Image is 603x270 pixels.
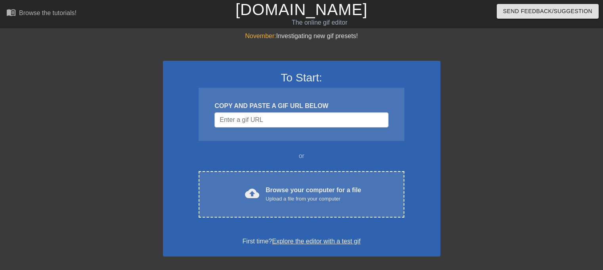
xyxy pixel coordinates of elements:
a: [DOMAIN_NAME] [235,1,368,18]
div: Browse your computer for a file [266,185,361,203]
input: Username [214,112,388,127]
a: Explore the editor with a test gif [272,238,360,245]
div: Investigating new gif presets! [163,31,440,41]
div: First time? [173,237,430,246]
div: Browse the tutorials! [19,10,77,16]
div: or [184,151,420,161]
span: November: [245,33,276,39]
button: Send Feedback/Suggestion [497,4,599,19]
span: Send Feedback/Suggestion [503,6,592,16]
div: Upload a file from your computer [266,195,361,203]
h3: To Start: [173,71,430,85]
div: The online gif editor [205,18,434,27]
a: Browse the tutorials! [6,8,77,20]
div: COPY AND PASTE A GIF URL BELOW [214,101,388,111]
span: cloud_upload [245,186,259,201]
span: menu_book [6,8,16,17]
